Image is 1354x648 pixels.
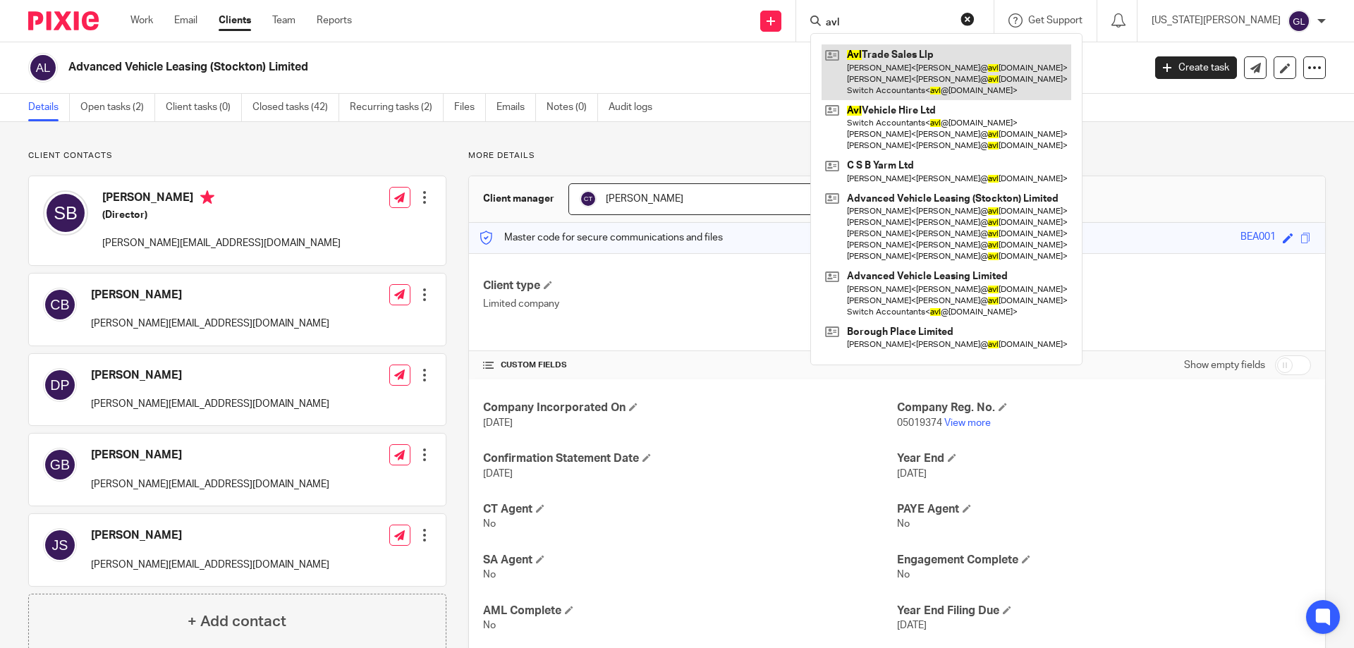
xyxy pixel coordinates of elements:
[960,12,975,26] button: Clear
[897,401,1311,415] h4: Company Reg. No.
[350,94,444,121] a: Recurring tasks (2)
[102,208,341,222] h5: (Director)
[483,604,897,618] h4: AML Complete
[483,519,496,529] span: No
[43,448,77,482] img: svg%3E
[483,570,496,580] span: No
[91,368,329,383] h4: [PERSON_NAME]
[130,13,153,27] a: Work
[91,317,329,331] p: [PERSON_NAME][EMAIL_ADDRESS][DOMAIN_NAME]
[91,288,329,302] h4: [PERSON_NAME]
[483,451,897,466] h4: Confirmation Statement Date
[609,94,663,121] a: Audit logs
[188,611,286,632] h4: + Add contact
[91,528,329,543] h4: [PERSON_NAME]
[483,279,897,293] h4: Client type
[91,448,329,463] h4: [PERSON_NAME]
[483,297,897,311] p: Limited company
[200,190,214,204] i: Primary
[897,418,942,428] span: 05019374
[219,13,251,27] a: Clients
[483,553,897,568] h4: SA Agent
[496,94,536,121] a: Emails
[897,570,910,580] span: No
[480,231,723,245] p: Master code for secure communications and files
[43,368,77,402] img: svg%3E
[102,236,341,250] p: [PERSON_NAME][EMAIL_ADDRESS][DOMAIN_NAME]
[468,150,1326,161] p: More details
[91,477,329,491] p: [PERSON_NAME][EMAIL_ADDRESS][DOMAIN_NAME]
[91,397,329,411] p: [PERSON_NAME][EMAIL_ADDRESS][DOMAIN_NAME]
[483,469,513,479] span: [DATE]
[68,60,921,75] h2: Advanced Vehicle Leasing (Stockton) Limited
[897,469,927,479] span: [DATE]
[483,502,897,517] h4: CT Agent
[272,13,295,27] a: Team
[43,528,77,562] img: svg%3E
[897,502,1311,517] h4: PAYE Agent
[824,17,951,30] input: Search
[483,418,513,428] span: [DATE]
[1028,16,1082,25] span: Get Support
[897,451,1311,466] h4: Year End
[102,190,341,208] h4: [PERSON_NAME]
[897,297,1311,311] p: [STREET_ADDRESS][PERSON_NAME]
[483,401,897,415] h4: Company Incorporated On
[28,94,70,121] a: Details
[174,13,197,27] a: Email
[43,288,77,322] img: svg%3E
[252,94,339,121] a: Closed tasks (42)
[897,553,1311,568] h4: Engagement Complete
[28,53,58,82] img: svg%3E
[1184,358,1265,372] label: Show empty fields
[547,94,598,121] a: Notes (0)
[483,192,554,206] h3: Client manager
[80,94,155,121] a: Open tasks (2)
[606,194,683,204] span: [PERSON_NAME]
[897,312,1311,326] p: Middlesbrough, TS2 1RY
[1240,230,1276,246] div: BEA001
[483,360,897,371] h4: CUSTOM FIELDS
[483,621,496,630] span: No
[28,150,446,161] p: Client contacts
[1288,10,1310,32] img: svg%3E
[317,13,352,27] a: Reports
[1155,56,1237,79] a: Create task
[897,279,1311,293] h4: Address
[944,418,991,428] a: View more
[897,604,1311,618] h4: Year End Filing Due
[91,558,329,572] p: [PERSON_NAME][EMAIL_ADDRESS][DOMAIN_NAME]
[43,190,88,236] img: svg%3E
[897,621,927,630] span: [DATE]
[580,190,597,207] img: svg%3E
[166,94,242,121] a: Client tasks (0)
[28,11,99,30] img: Pixie
[1152,13,1281,27] p: [US_STATE][PERSON_NAME]
[897,519,910,529] span: No
[454,94,486,121] a: Files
